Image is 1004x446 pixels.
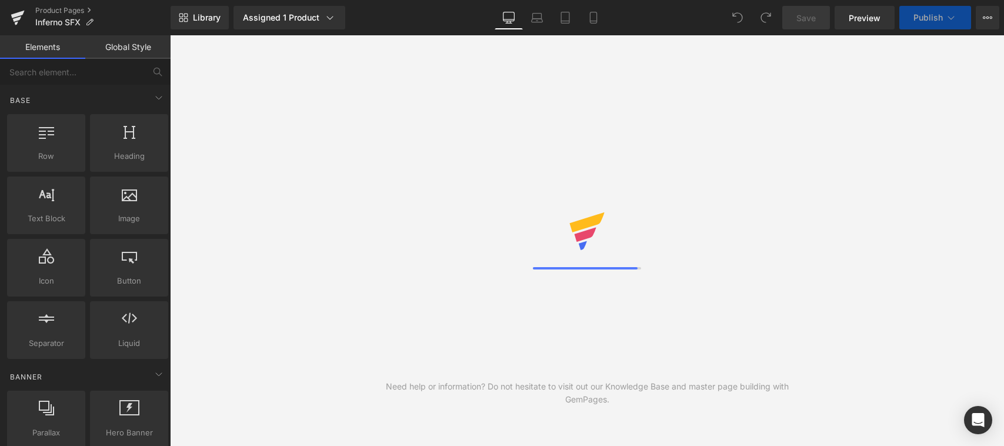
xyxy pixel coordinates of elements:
a: Global Style [85,35,171,59]
span: Liquid [94,337,165,350]
a: Laptop [523,6,551,29]
div: Assigned 1 Product [243,12,336,24]
button: Redo [754,6,778,29]
span: Parallax [11,427,82,439]
span: Preview [849,12,880,24]
span: Separator [11,337,82,350]
a: Preview [835,6,895,29]
button: Publish [899,6,971,29]
span: Inferno SFX [35,18,81,27]
span: Button [94,275,165,287]
div: Open Intercom Messenger [964,406,992,434]
a: Desktop [495,6,523,29]
span: Library [193,12,221,23]
span: Base [9,95,32,106]
a: Tablet [551,6,579,29]
button: Undo [726,6,749,29]
a: New Library [171,6,229,29]
a: Mobile [579,6,608,29]
span: Icon [11,275,82,287]
span: Hero Banner [94,427,165,439]
div: Need help or information? Do not hesitate to visit out our Knowledge Base and master page buildin... [379,380,796,406]
span: Banner [9,371,44,382]
span: Image [94,212,165,225]
span: Text Block [11,212,82,225]
button: More [976,6,999,29]
span: Publish [913,13,943,22]
a: Product Pages [35,6,171,15]
span: Row [11,150,82,162]
span: Heading [94,150,165,162]
span: Save [796,12,816,24]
